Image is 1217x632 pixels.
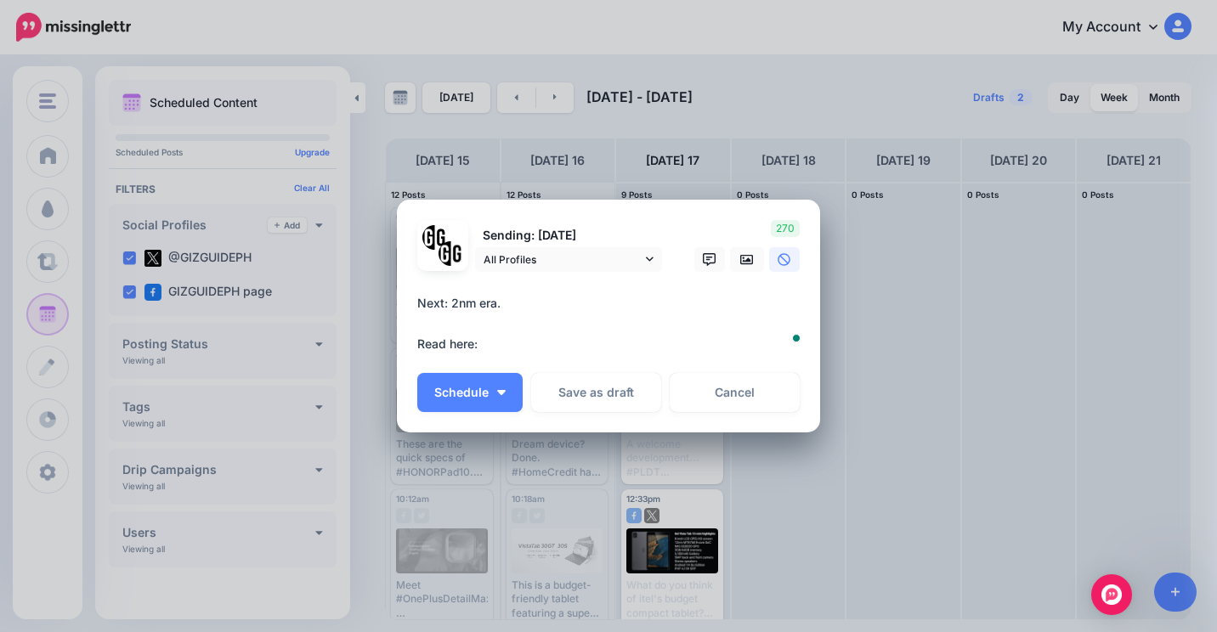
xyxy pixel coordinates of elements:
div: Open Intercom Messenger [1091,574,1132,615]
span: All Profiles [484,251,642,268]
p: Sending: [DATE] [475,226,662,245]
textarea: To enrich screen reader interactions, please activate Accessibility in Grammarly extension settings [417,293,808,354]
span: 270 [771,220,800,237]
img: arrow-down-white.png [497,390,506,395]
span: Schedule [434,387,489,398]
button: Save as draft [531,373,661,412]
button: Schedule [417,373,523,412]
div: Next: 2nm era. Read here: [417,293,808,354]
img: 353459792_649996473822713_4483302954317148903_n-bsa138318.png [422,225,447,250]
a: Cancel [670,373,800,412]
a: All Profiles [475,247,662,272]
img: JT5sWCfR-79925.png [439,241,463,266]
